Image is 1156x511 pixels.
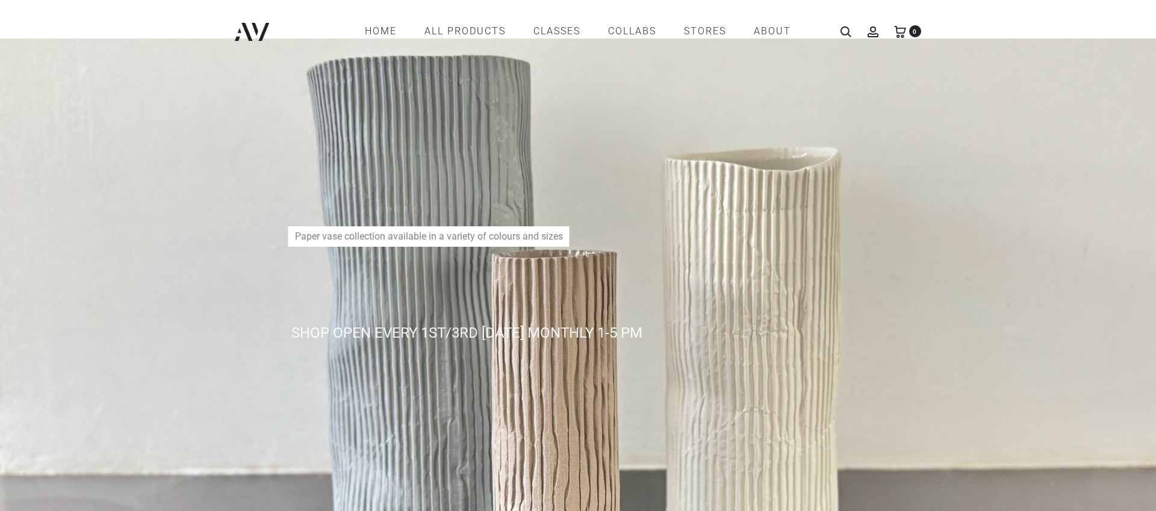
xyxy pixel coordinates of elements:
[424,21,506,42] a: All products
[754,21,791,42] a: ABOUT
[684,21,726,42] a: STORES
[533,21,580,42] a: CLASSES
[894,25,906,37] a: 0
[909,25,921,37] span: 0
[365,21,397,42] a: Home
[288,226,570,247] p: Paper vase collection available in a variety of colours and sizes
[291,322,990,344] div: SHOP OPEN EVERY 1ST/3RD [DATE] MONTHLY 1-5 PM
[608,21,656,42] a: COLLABS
